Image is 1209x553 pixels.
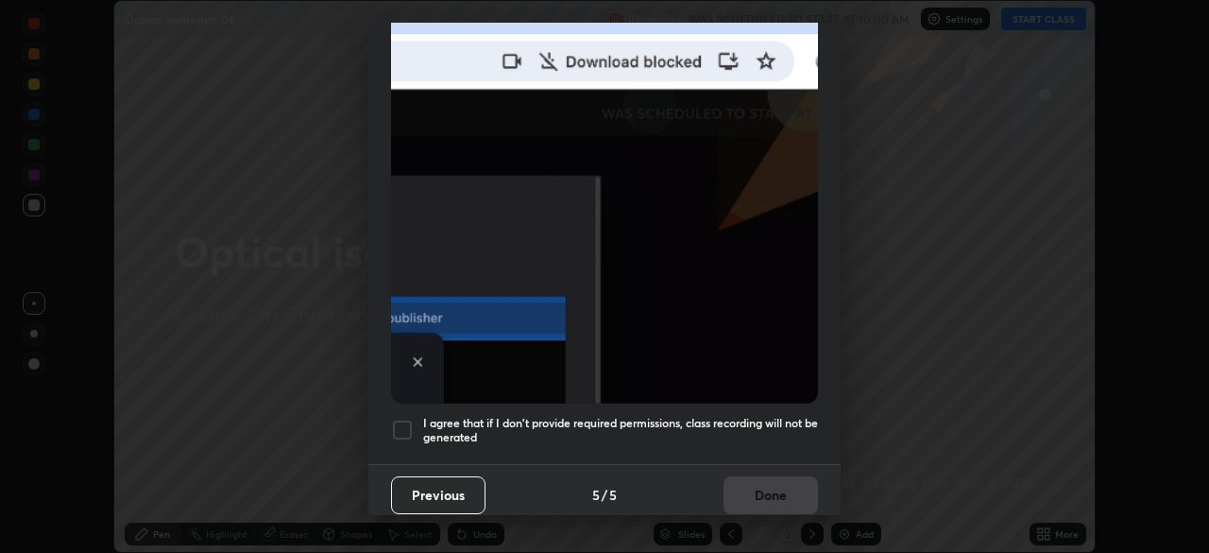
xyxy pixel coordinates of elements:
[602,485,607,505] h4: /
[391,476,485,514] button: Previous
[592,485,600,505] h4: 5
[609,485,617,505] h4: 5
[423,416,818,445] h5: I agree that if I don't provide required permissions, class recording will not be generated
